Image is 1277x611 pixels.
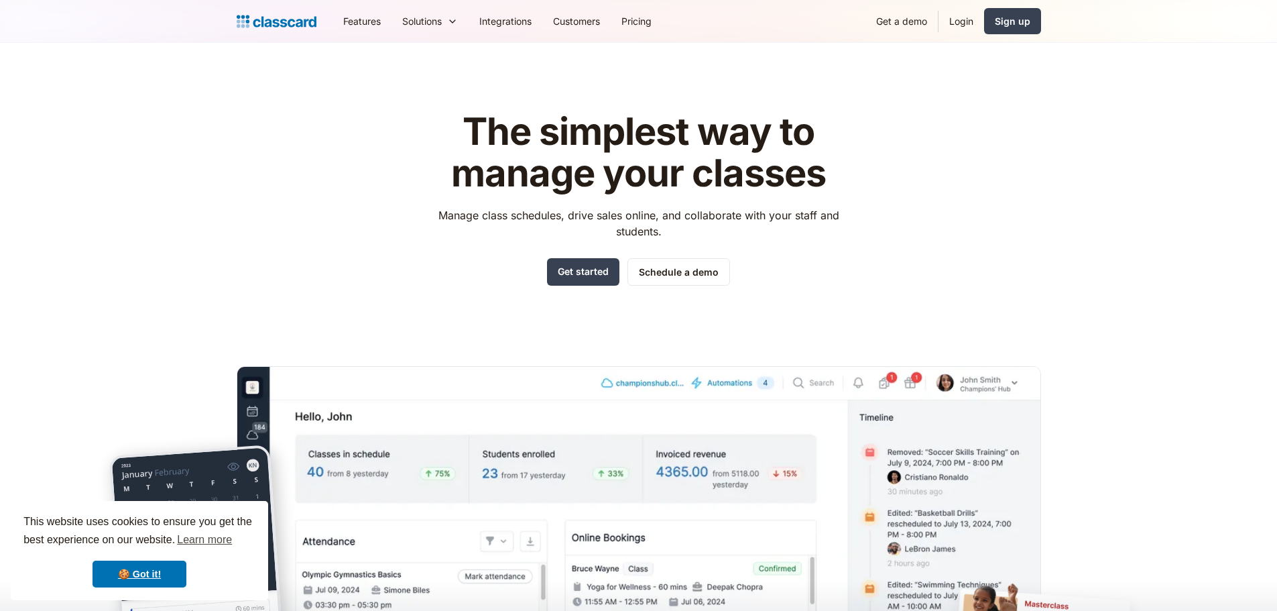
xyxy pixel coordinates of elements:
a: Features [332,6,391,36]
p: Manage class schedules, drive sales online, and collaborate with your staff and students. [426,207,851,239]
div: Solutions [402,14,442,28]
a: home [237,12,316,31]
a: Get started [547,258,619,286]
a: learn more about cookies [175,530,234,550]
a: Pricing [611,6,662,36]
span: This website uses cookies to ensure you get the best experience on our website. [23,514,255,550]
a: Integrations [469,6,542,36]
a: Login [938,6,984,36]
h1: The simplest way to manage your classes [426,111,851,194]
a: Customers [542,6,611,36]
a: Get a demo [865,6,938,36]
div: cookieconsent [11,501,268,600]
div: Solutions [391,6,469,36]
a: Schedule a demo [627,258,730,286]
a: dismiss cookie message [93,561,186,588]
div: Sign up [995,14,1030,28]
a: Sign up [984,8,1041,34]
